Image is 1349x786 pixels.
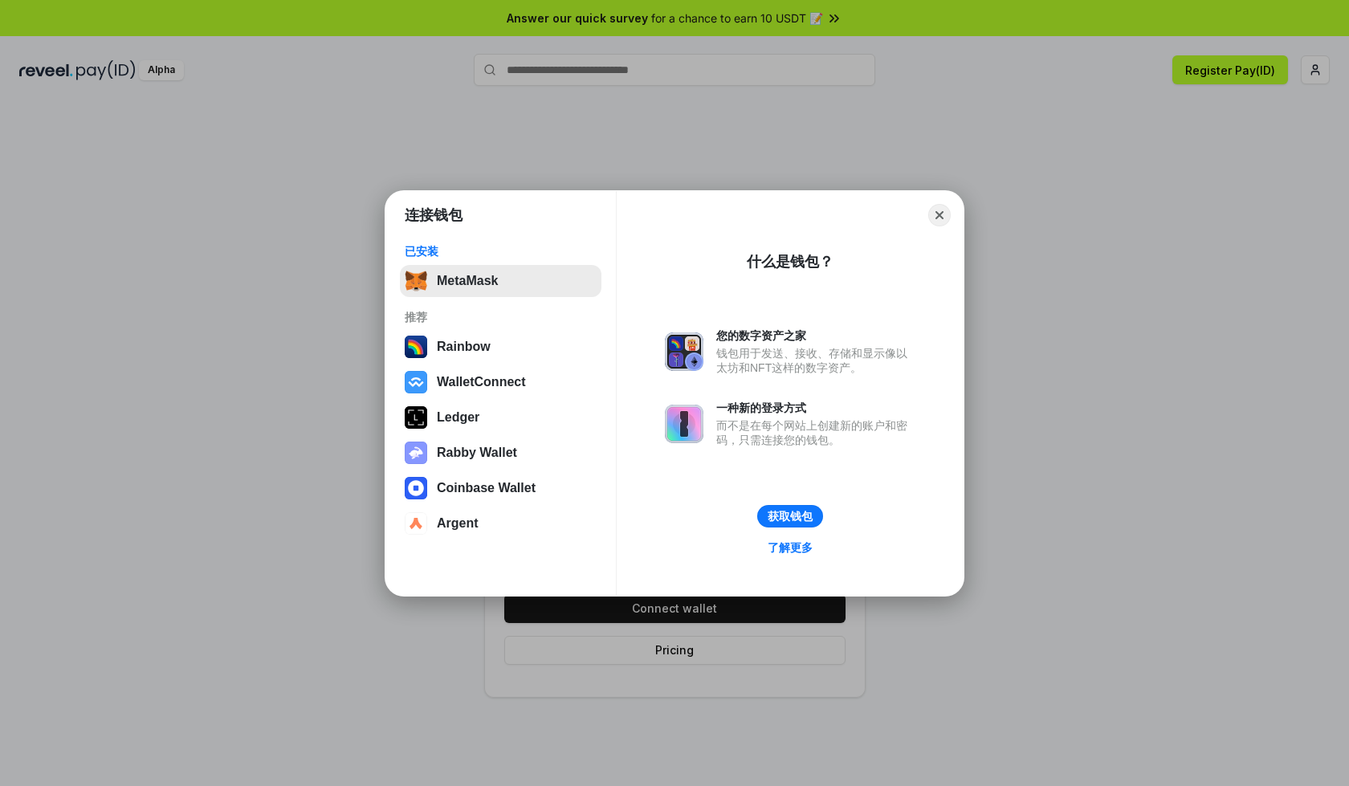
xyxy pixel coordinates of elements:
[747,252,833,271] div: 什么是钱包？
[716,328,915,343] div: 您的数字资产之家
[400,265,601,297] button: MetaMask
[768,540,813,555] div: 了解更多
[665,332,703,371] img: svg+xml,%3Csvg%20xmlns%3D%22http%3A%2F%2Fwww.w3.org%2F2000%2Fsvg%22%20fill%3D%22none%22%20viewBox...
[716,418,915,447] div: 而不是在每个网站上创建新的账户和密码，只需连接您的钱包。
[405,206,463,225] h1: 连接钱包
[405,310,597,324] div: 推荐
[400,331,601,363] button: Rainbow
[405,477,427,499] img: svg+xml,%3Csvg%20width%3D%2228%22%20height%3D%2228%22%20viewBox%3D%220%200%2028%2028%22%20fill%3D...
[768,509,813,523] div: 获取钱包
[405,406,427,429] img: svg+xml,%3Csvg%20xmlns%3D%22http%3A%2F%2Fwww.w3.org%2F2000%2Fsvg%22%20width%3D%2228%22%20height%3...
[716,346,915,375] div: 钱包用于发送、接收、存储和显示像以太坊和NFT这样的数字资产。
[437,340,491,354] div: Rainbow
[437,481,536,495] div: Coinbase Wallet
[405,442,427,464] img: svg+xml,%3Csvg%20xmlns%3D%22http%3A%2F%2Fwww.w3.org%2F2000%2Fsvg%22%20fill%3D%22none%22%20viewBox...
[405,371,427,393] img: svg+xml,%3Csvg%20width%3D%2228%22%20height%3D%2228%22%20viewBox%3D%220%200%2028%2028%22%20fill%3D...
[758,537,822,558] a: 了解更多
[716,401,915,415] div: 一种新的登录方式
[437,410,479,425] div: Ledger
[405,512,427,535] img: svg+xml,%3Csvg%20width%3D%2228%22%20height%3D%2228%22%20viewBox%3D%220%200%2028%2028%22%20fill%3D...
[757,505,823,527] button: 获取钱包
[437,516,479,531] div: Argent
[928,204,951,226] button: Close
[405,336,427,358] img: svg+xml,%3Csvg%20width%3D%22120%22%20height%3D%22120%22%20viewBox%3D%220%200%20120%20120%22%20fil...
[405,270,427,292] img: svg+xml,%3Csvg%20fill%3D%22none%22%20height%3D%2233%22%20viewBox%3D%220%200%2035%2033%22%20width%...
[400,507,601,540] button: Argent
[400,437,601,469] button: Rabby Wallet
[437,446,517,460] div: Rabby Wallet
[665,405,703,443] img: svg+xml,%3Csvg%20xmlns%3D%22http%3A%2F%2Fwww.w3.org%2F2000%2Fsvg%22%20fill%3D%22none%22%20viewBox...
[437,375,526,389] div: WalletConnect
[400,366,601,398] button: WalletConnect
[400,472,601,504] button: Coinbase Wallet
[400,401,601,434] button: Ledger
[437,274,498,288] div: MetaMask
[405,244,597,259] div: 已安装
